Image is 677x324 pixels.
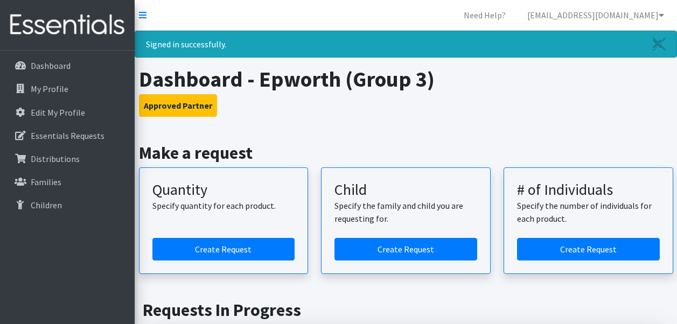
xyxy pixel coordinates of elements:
[4,194,130,216] a: Children
[4,78,130,100] a: My Profile
[455,4,514,26] a: Need Help?
[31,177,61,187] p: Families
[4,148,130,170] a: Distributions
[517,199,660,225] p: Specify the number of individuals for each product.
[31,130,104,141] p: Essentials Requests
[139,66,673,92] h1: Dashboard - Epworth (Group 3)
[135,31,677,58] div: Signed in successfully.
[31,107,85,118] p: Edit My Profile
[4,171,130,193] a: Families
[4,102,130,123] a: Edit My Profile
[519,4,673,26] a: [EMAIL_ADDRESS][DOMAIN_NAME]
[31,153,80,164] p: Distributions
[152,238,295,260] a: Create a request by quantity
[334,199,477,225] p: Specify the family and child you are requesting for.
[4,7,130,43] img: HumanEssentials
[152,181,295,199] h3: Quantity
[139,94,217,117] button: Approved Partner
[517,238,660,260] a: Create a request by number of individuals
[152,199,295,212] p: Specify quantity for each product.
[31,200,62,210] p: Children
[31,83,68,94] p: My Profile
[642,31,676,57] a: Close
[31,60,71,71] p: Dashboard
[143,300,669,320] h2: Requests In Progress
[334,181,477,199] h3: Child
[139,143,673,163] h2: Make a request
[517,181,660,199] h3: # of Individuals
[334,238,477,260] a: Create a request for a child or family
[4,55,130,76] a: Dashboard
[4,125,130,146] a: Essentials Requests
